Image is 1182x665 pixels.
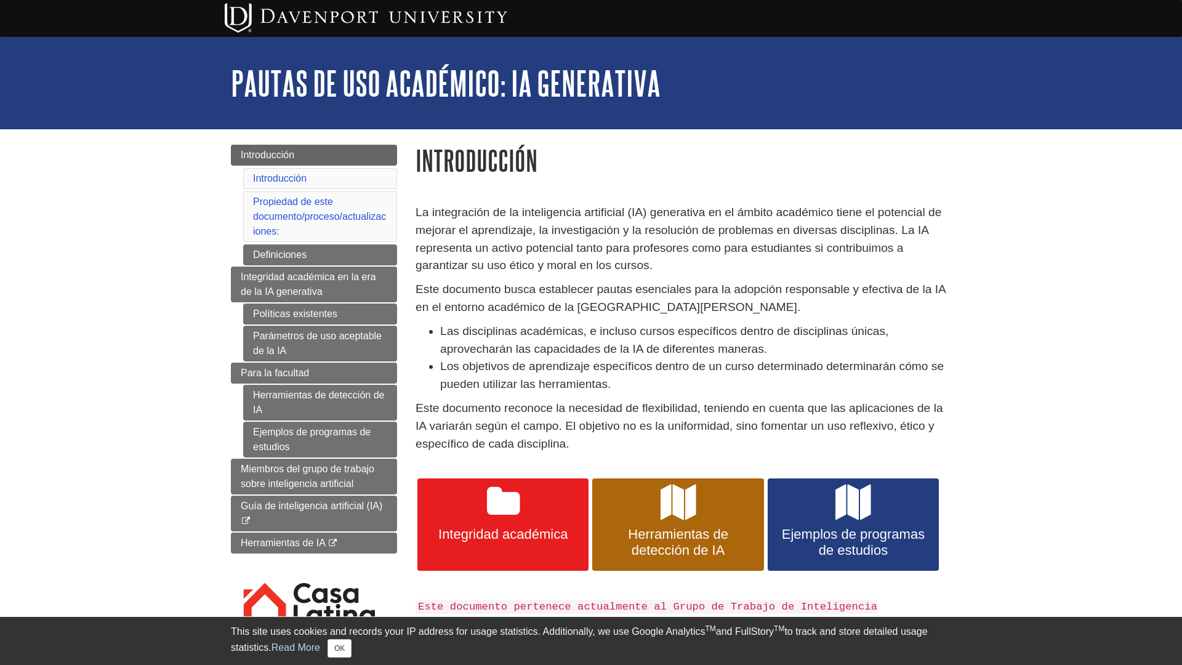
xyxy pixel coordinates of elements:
[231,496,397,531] a: Guía de inteligencia artificial (IA)
[241,501,382,511] span: Guía de inteligencia artificial (IA)
[440,358,951,393] li: Los objetivos de aprendizaje específicos dentro de un curso determinado determinarán cómo se pued...
[241,272,376,297] span: Integridad académica en la era de la IA generativa
[241,464,374,489] span: Miembros del grupo de trabajo sobre inteligencia artificial
[705,624,715,633] sup: TM
[231,533,397,554] a: Herramientas de IA
[253,173,307,183] a: Introducción
[440,323,951,358] li: Las disciplinas académicas, e incluso cursos específicos dentro de disciplinas únicas, aprovechar...
[768,478,939,571] a: Ejemplos de programas de estudios
[328,539,338,547] i: This link opens in a new window
[241,538,325,548] span: Herramientas de IA
[774,624,784,633] sup: TM
[416,204,951,275] p: La integración de la inteligencia artificial (IA) generativa en el ámbito académico tiene el pote...
[271,642,320,653] a: Read More
[243,385,397,421] a: Herramientas de detección de IA
[601,526,754,558] span: Herramientas de detección de IA
[241,368,309,378] span: Para la facultad
[243,244,397,265] a: Definiciones
[231,363,397,384] a: Para la facultad
[231,145,397,166] a: Introducción
[777,526,930,558] span: Ejemplos de programas de estudios
[253,196,386,236] a: Propiedad de este documento/proceso/actualizaciones:
[231,624,951,658] div: This site uses cookies and records your IP address for usage statistics. Additionally, we use Goo...
[241,517,251,525] i: This link opens in a new window
[231,267,397,302] a: Integridad académica en la era de la IA generativa
[328,639,352,658] button: Close
[416,281,951,316] p: Este documento busca establecer pautas esenciales para la adopción responsable y efectiva de la I...
[225,3,507,33] img: Davenport University
[231,64,661,102] a: Pautas de uso académico: IA generativa
[417,478,589,571] a: Integridad académica
[592,478,763,571] a: Herramientas de detección de IA
[427,526,579,542] span: Integridad académica
[416,400,951,453] p: Este documento reconoce la necesidad de flexibilidad, teniendo en cuenta que las aplicaciones de ...
[243,326,397,361] a: Parámetros de uso aceptable de la IA
[416,145,951,176] h1: Introducción
[243,304,397,324] a: Políticas existentes
[231,459,397,494] a: Miembros del grupo de trabajo sobre inteligencia artificial
[243,422,397,457] a: Ejemplos de programas de estudios
[241,150,294,160] span: Introducción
